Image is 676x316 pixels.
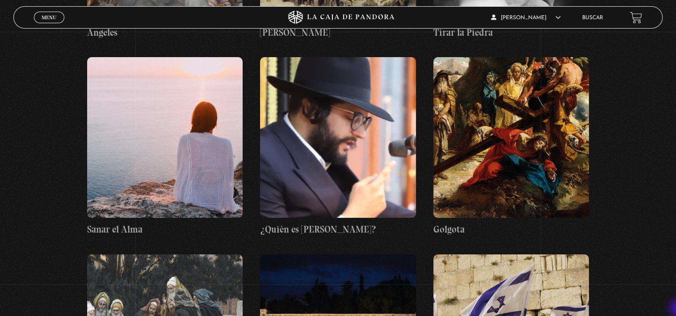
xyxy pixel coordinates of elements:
a: ¿Quién es [PERSON_NAME]? [260,57,416,237]
a: View your shopping cart [630,12,642,24]
a: Golgota [433,57,589,237]
span: [PERSON_NAME] [491,15,561,21]
h4: Tirar la Piedra [433,25,589,40]
a: Sanar el Alma [87,57,243,237]
a: Buscar [582,15,603,21]
h4: Ángeles [87,25,243,40]
h4: Golgota [433,222,589,237]
h4: ¿Quién es [PERSON_NAME]? [260,222,416,237]
span: Menu [42,15,56,20]
span: Cerrar [38,22,59,29]
h4: [PERSON_NAME] [260,25,416,40]
h4: Sanar el Alma [87,222,243,237]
